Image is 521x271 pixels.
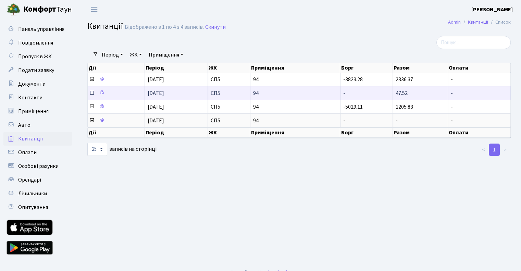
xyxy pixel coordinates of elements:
span: СП5 [211,118,247,123]
span: 47.52 [396,89,408,97]
div: Відображено з 1 по 4 з 4 записів. [125,24,204,30]
a: Документи [3,77,72,91]
a: Admin [448,19,461,26]
a: Пропуск в ЖК [3,50,72,63]
th: Період [145,127,208,138]
a: Лічильники [3,187,72,200]
th: Оплати [448,127,511,138]
input: Пошук... [436,36,511,49]
th: Приміщення [250,63,340,73]
th: ЖК [208,63,250,73]
span: Авто [18,121,30,129]
span: - [343,117,345,124]
span: Пропуск в ЖК [18,53,52,60]
th: Період [145,63,208,73]
span: Квитанції [18,135,43,143]
select: записів на сторінці [87,143,107,156]
label: записів на сторінці [87,143,157,156]
span: Контакти [18,94,42,101]
img: logo.png [7,3,21,16]
span: Особові рахунки [18,162,59,170]
button: Переключити навігацію [86,4,103,15]
span: - [451,90,508,96]
a: Авто [3,118,72,132]
a: Особові рахунки [3,159,72,173]
span: - [451,77,508,82]
b: [PERSON_NAME] [471,6,513,13]
span: -5029.11 [343,103,363,111]
span: 2336.37 [396,76,413,83]
span: - [343,89,345,97]
th: Дії [88,127,145,138]
a: Квитанції [3,132,72,146]
span: Опитування [18,204,48,211]
span: СП5 [211,104,247,110]
a: Панель управління [3,22,72,36]
span: Оплати [18,149,37,156]
a: Оплати [3,146,72,159]
th: ЖК [208,127,250,138]
span: Документи [18,80,46,88]
span: - [451,104,508,110]
a: ЖК [127,49,145,61]
span: Орендарі [18,176,41,184]
a: Період [99,49,126,61]
span: - [451,118,508,123]
a: Контакти [3,91,72,104]
a: Орендарі [3,173,72,187]
span: [DATE] [148,103,164,111]
span: СП5 [211,90,247,96]
a: Опитування [3,200,72,214]
a: Приміщення [3,104,72,118]
th: Дії [88,63,145,73]
span: Лічильники [18,190,47,197]
span: -3823.28 [343,76,363,83]
a: Приміщення [146,49,186,61]
span: 94 [253,104,337,110]
span: 94 [253,118,337,123]
th: Разом [393,127,448,138]
a: [PERSON_NAME] [471,5,513,14]
span: 94 [253,90,337,96]
a: Подати заявку [3,63,72,77]
th: Приміщення [250,127,340,138]
nav: breadcrumb [438,15,521,29]
span: 94 [253,77,337,82]
span: СП5 [211,77,247,82]
span: Квитанції [87,20,123,32]
span: [DATE] [148,89,164,97]
a: Повідомлення [3,36,72,50]
span: 1205.83 [396,103,413,111]
span: - [396,117,398,124]
a: Квитанції [468,19,488,26]
span: [DATE] [148,76,164,83]
b: Комфорт [23,4,56,15]
span: [DATE] [148,117,164,124]
th: Разом [393,63,448,73]
li: Список [488,19,511,26]
span: Подати заявку [18,66,54,74]
a: Скинути [205,24,226,30]
span: Повідомлення [18,39,53,47]
th: Борг [340,63,393,73]
span: Таун [23,4,72,15]
th: Оплати [448,63,511,73]
th: Борг [340,127,393,138]
span: Приміщення [18,108,49,115]
span: Панель управління [18,25,64,33]
a: 1 [489,144,500,156]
